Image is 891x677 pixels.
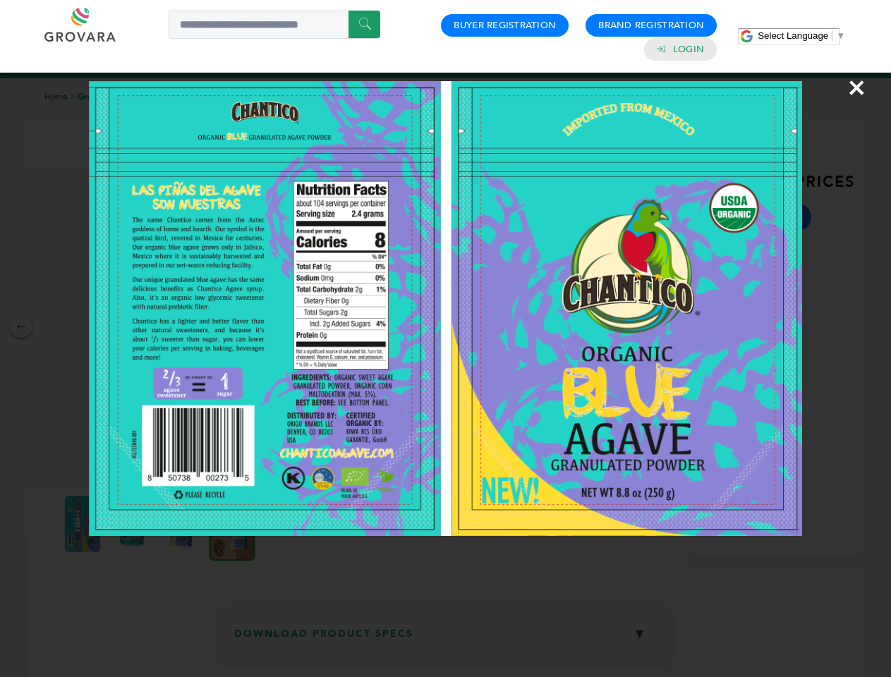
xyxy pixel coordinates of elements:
[89,81,801,536] img: Image Preview
[598,19,704,32] a: Brand Registration
[758,30,845,41] a: Select Language​
[673,43,704,56] a: Login
[758,30,828,41] span: Select Language
[836,30,845,41] span: ▼
[454,19,556,32] a: Buyer Registration
[169,11,380,39] input: Search a product or brand...
[847,68,866,107] span: ×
